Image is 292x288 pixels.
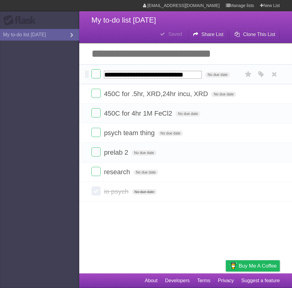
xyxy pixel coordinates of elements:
span: prelab 2 [104,149,130,156]
span: Buy me a coffee [239,261,277,271]
b: Saved [168,31,182,37]
b: Share List [201,32,223,37]
span: 450C for .5hr, XRD,24hr incu, XRD [104,90,209,98]
b: Clone This List [243,32,275,37]
label: Done [91,108,101,117]
span: No due date [176,111,200,117]
label: Done [91,128,101,137]
label: Star task [243,69,254,79]
label: Done [91,186,101,196]
label: Done [91,147,101,157]
img: Buy me a coffee [229,261,237,271]
a: Buy me a coffee [226,260,280,272]
span: 450C for 4hr 1M FeCl2 [104,110,174,117]
span: psych team thing [104,129,156,137]
label: Done [91,89,101,98]
button: Clone This List [230,29,280,40]
span: No due date [134,170,158,175]
span: No due date [158,131,183,136]
a: About [145,275,158,286]
a: Suggest a feature [241,275,280,286]
div: Flask [3,15,40,26]
a: Privacy [218,275,234,286]
a: Terms [197,275,211,286]
span: No due date [211,92,236,97]
button: Share List [188,29,228,40]
span: No due date [205,72,230,77]
label: Done [91,167,101,176]
span: My to-do list [DATE] [91,16,156,24]
span: No due date [132,150,156,156]
a: Developers [165,275,190,286]
span: No due date [132,189,157,195]
span: io psych [104,188,130,195]
label: Done [91,69,101,78]
span: research [104,168,132,176]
